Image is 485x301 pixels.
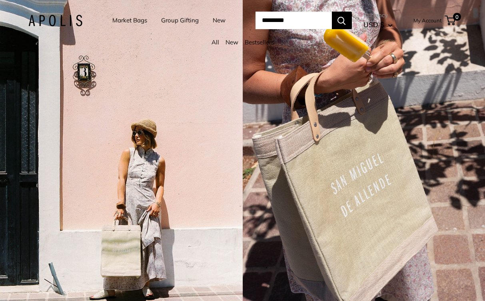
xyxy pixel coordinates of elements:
a: Bestsellers [245,38,274,46]
input: Search... [255,12,332,29]
span: 0 [453,13,461,21]
a: My Account [413,16,442,25]
span: USD $ [363,20,384,29]
a: All [212,38,219,46]
img: Apolis [28,15,82,26]
a: 0 [445,16,455,25]
span: Currency [363,10,393,21]
button: Search [332,12,352,29]
a: Market Bags [112,15,147,26]
button: USD $ [363,18,393,31]
a: New [226,38,238,46]
a: Group Gifting [161,15,199,26]
a: New [213,15,226,26]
